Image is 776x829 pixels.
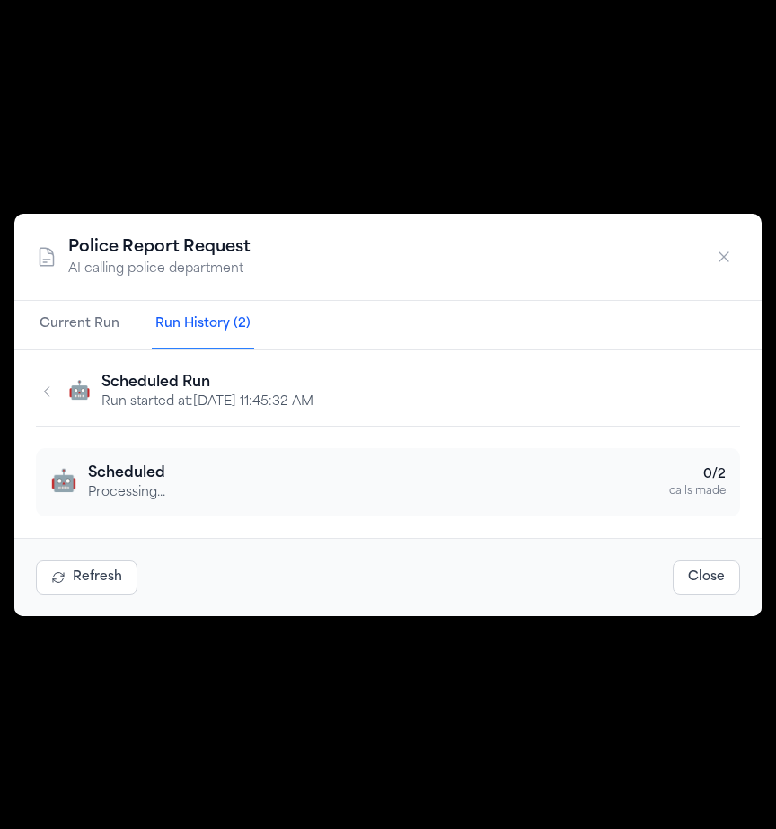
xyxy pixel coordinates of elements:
[68,379,91,404] span: 🤖
[68,260,251,278] p: AI calling police department
[68,235,251,260] h2: Police Report Request
[101,393,313,411] p: Run started at: [DATE] 11:45:32 AM
[88,463,165,484] h3: Scheduled
[36,301,123,349] button: Current Run
[36,560,137,595] button: Refresh
[50,468,77,497] span: 🤖
[669,466,726,484] div: 0 / 2
[669,484,726,498] div: calls made
[101,372,313,393] h3: Scheduled Run
[152,301,254,349] button: Run History (2)
[88,484,165,502] p: Processing...
[673,560,740,595] button: Close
